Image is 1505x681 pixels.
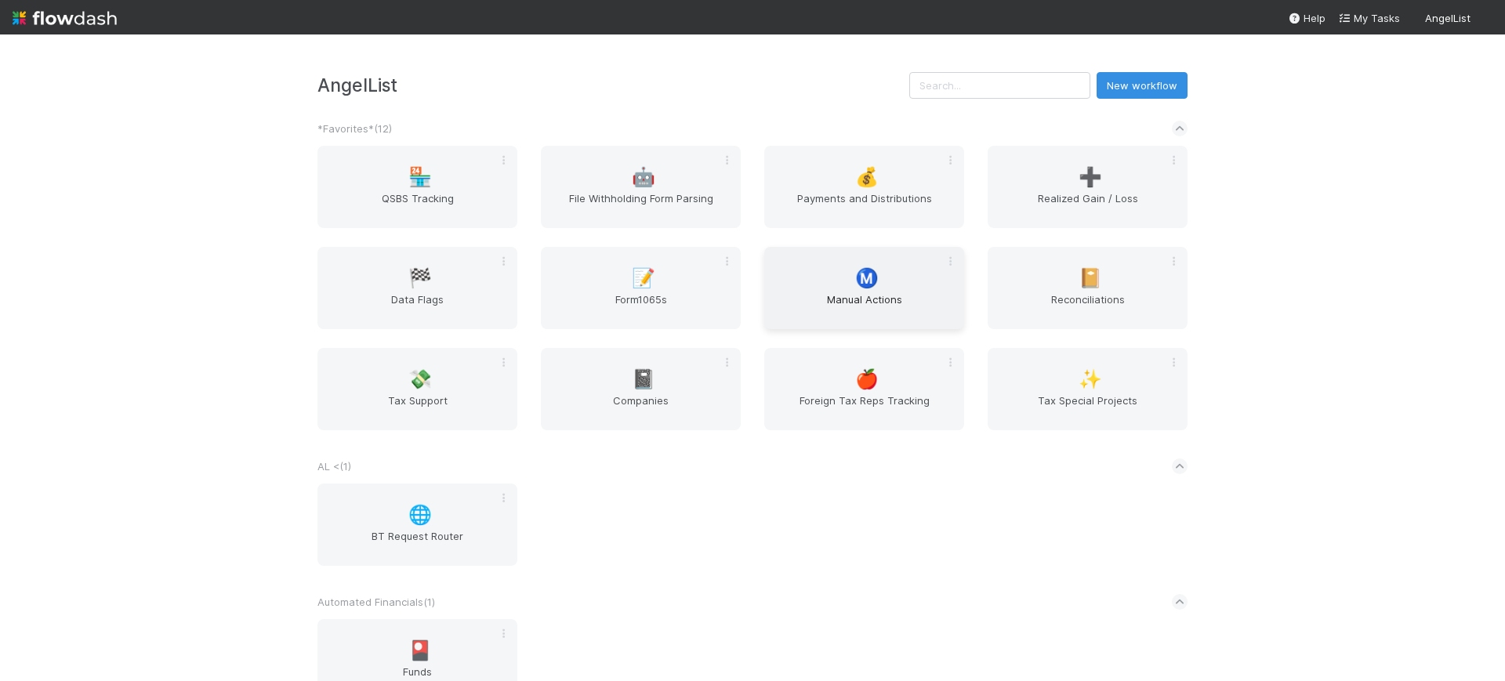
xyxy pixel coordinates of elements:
a: 🤖File Withholding Form Parsing [541,146,741,228]
span: 🍎 [855,369,879,389]
span: 💸 [408,369,432,389]
span: Realized Gain / Loss [994,190,1181,222]
img: avatar_711f55b7-5a46-40da-996f-bc93b6b86381.png [1477,11,1492,27]
span: 📔 [1079,268,1102,288]
span: Payments and Distributions [771,190,958,222]
span: 🏁 [408,268,432,288]
a: ✨Tax Special Projects [988,348,1188,430]
a: 💸Tax Support [317,348,517,430]
span: Data Flags [324,292,511,323]
a: ➕Realized Gain / Loss [988,146,1188,228]
a: 🌐BT Request Router [317,484,517,566]
span: Manual Actions [771,292,958,323]
span: 🌐 [408,505,432,525]
span: Foreign Tax Reps Tracking [771,393,958,424]
span: 🏪 [408,167,432,187]
a: Ⓜ️Manual Actions [764,247,964,329]
span: File Withholding Form Parsing [547,190,734,222]
a: 📔Reconciliations [988,247,1188,329]
a: 💰Payments and Distributions [764,146,964,228]
div: Help [1288,10,1325,26]
span: Companies [547,393,734,424]
a: 🏪QSBS Tracking [317,146,517,228]
a: 📝Form1065s [541,247,741,329]
span: 📝 [632,268,655,288]
span: AngelList [1425,12,1471,24]
input: Search... [909,72,1090,99]
img: logo-inverted-e16ddd16eac7371096b0.svg [13,5,117,31]
a: 🍎Foreign Tax Reps Tracking [764,348,964,430]
span: Automated Financials ( 1 ) [317,596,435,608]
a: 📓Companies [541,348,741,430]
span: BT Request Router [324,528,511,560]
h3: AngelList [317,74,909,96]
button: New workflow [1097,72,1188,99]
span: 🎴 [408,640,432,661]
span: Tax Special Projects [994,393,1181,424]
a: My Tasks [1338,10,1400,26]
a: 🏁Data Flags [317,247,517,329]
span: Ⓜ️ [855,268,879,288]
span: ✨ [1079,369,1102,389]
span: 💰 [855,167,879,187]
span: Form1065s [547,292,734,323]
span: 🤖 [632,167,655,187]
span: *Favorites* ( 12 ) [317,122,392,135]
span: Tax Support [324,393,511,424]
span: 📓 [632,369,655,389]
span: QSBS Tracking [324,190,511,222]
span: AL < ( 1 ) [317,460,351,473]
span: ➕ [1079,167,1102,187]
span: Reconciliations [994,292,1181,323]
span: My Tasks [1338,12,1400,24]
